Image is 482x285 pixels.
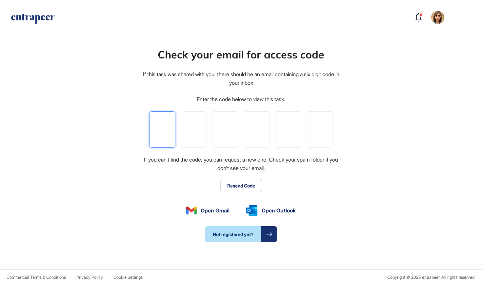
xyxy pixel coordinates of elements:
[205,226,261,242] span: Not registered yet?
[76,275,103,280] a: Privacy Policy
[142,70,340,87] div: If this task was shared with you, there should be an email containing a six digit code in your inbox
[246,205,296,216] a: Open Outlook
[205,226,277,242] a: Not registered yet?
[431,11,444,24] img: user-avatar
[201,207,230,214] span: Open Gmail
[220,179,262,192] button: Resend Code
[113,275,143,280] a: Cookie Settings
[10,14,55,26] a: entrapeer-logo
[262,207,296,214] span: Open Outlook
[158,47,324,62] div: Check your email for access code
[142,156,340,172] div: If you can't find the code, you can request a new one. Check your spam folder if you don't see yo...
[387,275,475,280] div: Copyright © 2025 entrapeer, All rights reserved.
[186,207,230,214] a: Open Gmail
[7,275,66,280] a: Commercial Terms & Conditions
[197,95,285,104] div: Enter the code below to view this task.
